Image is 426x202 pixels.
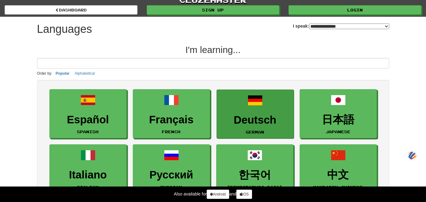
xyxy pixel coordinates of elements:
[216,144,293,194] a: 한국어[DEMOGRAPHIC_DATA]
[236,190,252,199] a: iOS
[289,5,421,15] a: Login
[53,114,123,126] h3: Español
[220,169,290,181] h3: 한국어
[407,150,418,161] img: svg+xml;base64,PHN2ZyB3aWR0aD0iNDQiIGhlaWdodD0iNDQiIHZpZXdCb3g9IjAgMCA0NCA0NCIgZmlsbD0ibm9uZSIgeG...
[49,89,127,138] a: EspañolSpanish
[5,5,137,15] a: dashboard
[293,23,389,29] label: I speak:
[161,185,182,189] small: Russian
[77,185,99,189] small: Italian
[300,144,377,194] a: 中文Mandarin Chinese
[53,169,123,181] h3: Italiano
[217,90,294,139] a: DeutschGerman
[37,23,92,35] h1: Languages
[133,144,210,194] a: РусскийRussian
[300,89,377,138] a: 日本語Japanese
[309,24,389,29] select: I speak:
[326,130,351,134] small: Japanese
[54,70,71,77] button: Popular
[303,169,373,181] h3: 中文
[49,144,127,194] a: ItalianoItalian
[136,169,207,181] h3: Русский
[136,114,207,126] h3: Français
[133,89,210,138] a: FrançaisFrench
[314,185,363,189] small: Mandarin Chinese
[220,114,290,126] h3: Deutsch
[162,130,181,134] small: French
[246,130,264,134] small: German
[207,190,229,199] a: Android
[303,114,373,126] h3: 日本語
[77,130,99,134] small: Spanish
[227,185,282,189] small: [DEMOGRAPHIC_DATA]
[37,71,53,76] small: Order by:
[147,5,280,15] a: Sign up
[73,70,97,77] button: Alphabetical
[37,45,389,55] h2: I'm learning...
